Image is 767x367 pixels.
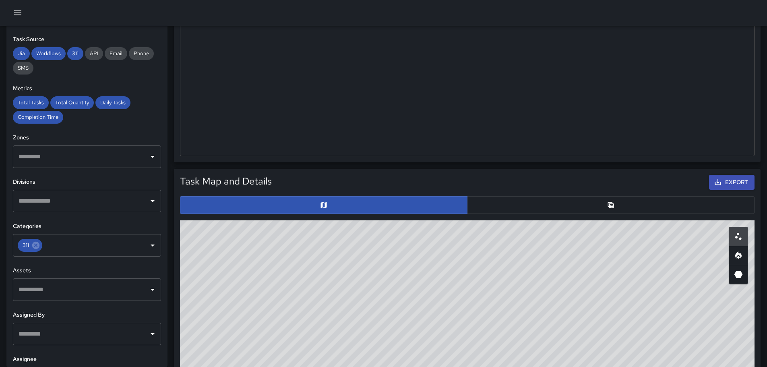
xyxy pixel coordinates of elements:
[67,47,83,60] div: 311
[147,284,158,295] button: Open
[147,151,158,162] button: Open
[607,201,615,209] svg: Table
[709,175,755,190] button: Export
[13,178,161,187] h6: Divisions
[85,50,103,57] span: API
[13,96,49,109] div: Total Tasks
[13,266,161,275] h6: Assets
[13,50,30,57] span: Jia
[729,227,748,246] button: Scatterplot
[729,246,748,265] button: Heatmap
[734,232,743,241] svg: Scatterplot
[13,62,33,75] div: SMS
[729,265,748,284] button: 3D Heatmap
[13,35,161,44] h6: Task Source
[180,175,272,188] h5: Task Map and Details
[85,47,103,60] div: API
[95,99,130,106] span: Daily Tasks
[13,84,161,93] h6: Metrics
[105,50,127,57] span: Email
[13,64,33,71] span: SMS
[13,222,161,231] h6: Categories
[50,96,94,109] div: Total Quantity
[734,251,743,260] svg: Heatmap
[31,50,66,57] span: Workflows
[95,96,130,109] div: Daily Tasks
[320,201,328,209] svg: Map
[129,47,154,60] div: Phone
[67,50,83,57] span: 311
[31,47,66,60] div: Workflows
[13,111,63,124] div: Completion Time
[180,196,467,214] button: Map
[18,239,42,252] div: 311
[18,241,34,250] span: 311
[467,196,755,214] button: Table
[13,355,161,364] h6: Assignee
[13,133,161,142] h6: Zones
[147,195,158,207] button: Open
[13,99,49,106] span: Total Tasks
[147,240,158,251] button: Open
[129,50,154,57] span: Phone
[734,270,743,279] svg: 3D Heatmap
[13,311,161,319] h6: Assigned By
[13,114,63,120] span: Completion Time
[13,47,30,60] div: Jia
[50,99,94,106] span: Total Quantity
[105,47,127,60] div: Email
[147,328,158,340] button: Open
